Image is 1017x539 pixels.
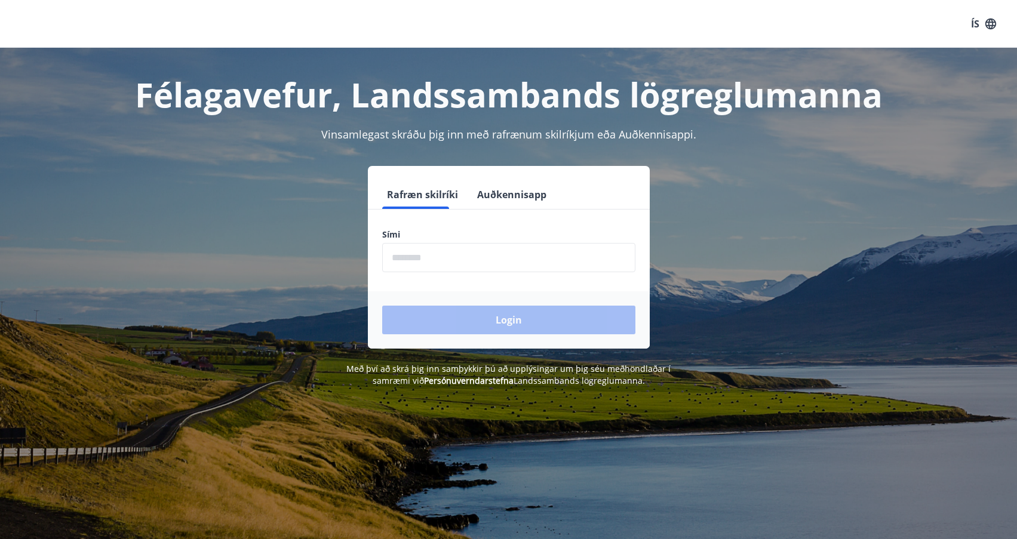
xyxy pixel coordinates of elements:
span: Vinsamlegast skráðu þig inn með rafrænum skilríkjum eða Auðkennisappi. [321,127,696,141]
button: ÍS [964,13,1003,35]
label: Sími [382,229,635,241]
a: Persónuverndarstefna [424,375,514,386]
button: Auðkennisapp [472,180,551,209]
span: Með því að skrá þig inn samþykkir þú að upplýsingar um þig séu meðhöndlaðar í samræmi við Landssa... [346,363,671,386]
h1: Félagavefur, Landssambands lögreglumanna [93,72,924,117]
button: Rafræn skilríki [382,180,463,209]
